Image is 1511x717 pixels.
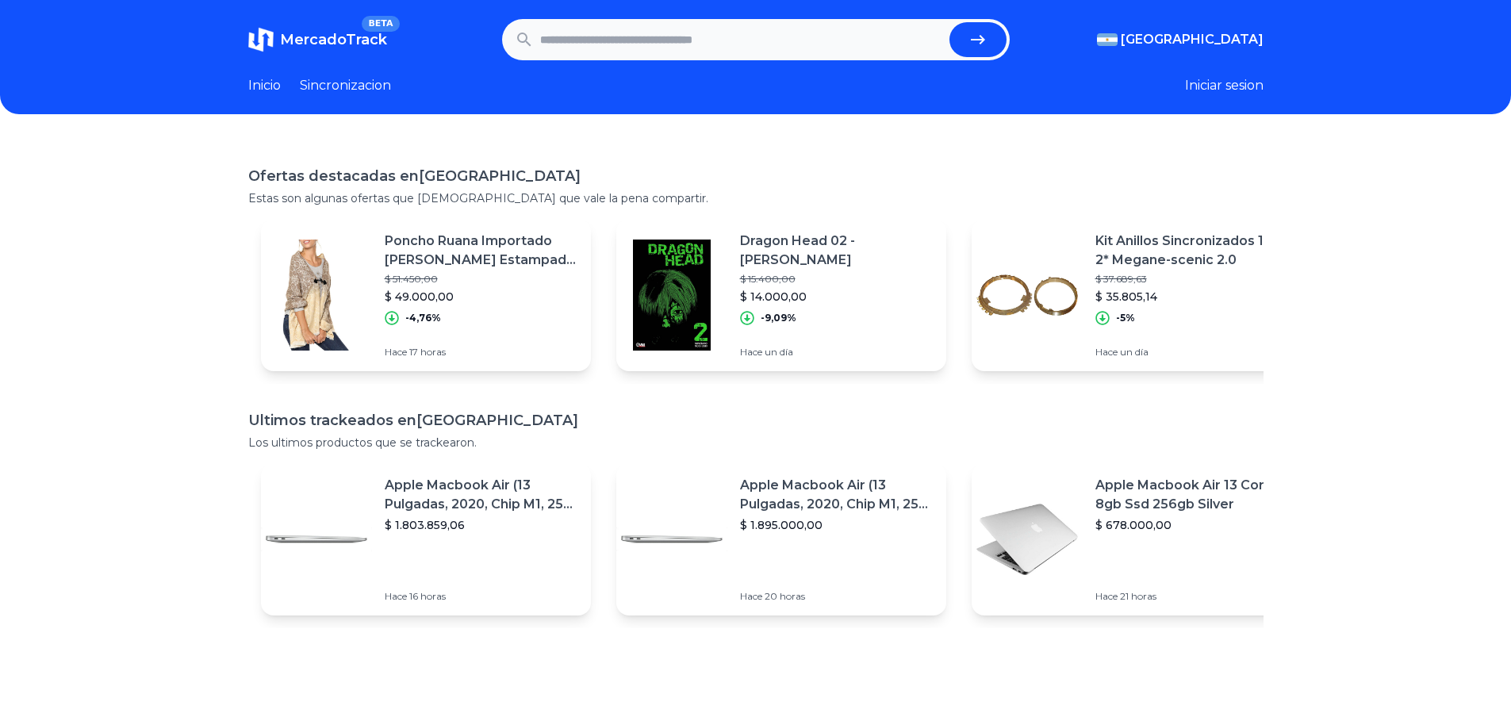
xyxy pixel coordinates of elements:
[740,232,934,270] p: Dragon Head 02 - [PERSON_NAME]
[248,76,281,95] a: Inicio
[261,240,372,351] img: Featured image
[972,484,1083,595] img: Featured image
[385,476,578,514] p: Apple Macbook Air (13 Pulgadas, 2020, Chip M1, 256 Gb De Ssd, 8 Gb De Ram) - Plata
[1095,289,1289,305] p: $ 35.805,14
[261,484,372,595] img: Featured image
[761,312,796,324] p: -9,09%
[740,476,934,514] p: Apple Macbook Air (13 Pulgadas, 2020, Chip M1, 256 Gb De Ssd, 8 Gb De Ram) - Plata
[1095,232,1289,270] p: Kit Anillos Sincronizados 1* Y 2* Megane-scenic 2.0
[1095,517,1289,533] p: $ 678.000,00
[385,590,578,603] p: Hace 16 horas
[385,346,578,358] p: Hace 17 horas
[616,240,727,351] img: Featured image
[280,31,387,48] span: MercadoTrack
[248,435,1264,451] p: Los ultimos productos que se trackearon.
[248,190,1264,206] p: Estas son algunas ofertas que [DEMOGRAPHIC_DATA] que vale la pena compartir.
[740,590,934,603] p: Hace 20 horas
[1095,273,1289,286] p: $ 37.689,63
[1095,476,1289,514] p: Apple Macbook Air 13 Core I5 8gb Ssd 256gb Silver
[1121,30,1264,49] span: [GEOGRAPHIC_DATA]
[1116,312,1135,324] p: -5%
[1097,33,1118,46] img: Argentina
[385,289,578,305] p: $ 49.000,00
[616,463,946,615] a: Featured imageApple Macbook Air (13 Pulgadas, 2020, Chip M1, 256 Gb De Ssd, 8 Gb De Ram) - Plata$...
[405,312,441,324] p: -4,76%
[1095,346,1289,358] p: Hace un día
[616,484,727,595] img: Featured image
[300,76,391,95] a: Sincronizacion
[972,240,1083,351] img: Featured image
[740,273,934,286] p: $ 15.400,00
[261,463,591,615] a: Featured imageApple Macbook Air (13 Pulgadas, 2020, Chip M1, 256 Gb De Ssd, 8 Gb De Ram) - Plata$...
[972,463,1302,615] a: Featured imageApple Macbook Air 13 Core I5 8gb Ssd 256gb Silver$ 678.000,00Hace 21 horas
[248,409,1264,431] h1: Ultimos trackeados en [GEOGRAPHIC_DATA]
[385,232,578,270] p: Poncho Ruana Importado [PERSON_NAME] Estampado #a21801
[248,27,274,52] img: MercadoTrack
[1095,590,1289,603] p: Hace 21 horas
[261,219,591,371] a: Featured imagePoncho Ruana Importado [PERSON_NAME] Estampado #a21801$ 51.450,00$ 49.000,00-4,76%H...
[1097,30,1264,49] button: [GEOGRAPHIC_DATA]
[740,346,934,358] p: Hace un día
[616,219,946,371] a: Featured imageDragon Head 02 - [PERSON_NAME]$ 15.400,00$ 14.000,00-9,09%Hace un día
[1185,76,1264,95] button: Iniciar sesion
[385,273,578,286] p: $ 51.450,00
[740,517,934,533] p: $ 1.895.000,00
[972,219,1302,371] a: Featured imageKit Anillos Sincronizados 1* Y 2* Megane-scenic 2.0$ 37.689,63$ 35.805,14-5%Hace un...
[385,517,578,533] p: $ 1.803.859,06
[248,165,1264,187] h1: Ofertas destacadas en [GEOGRAPHIC_DATA]
[740,289,934,305] p: $ 14.000,00
[248,27,387,52] a: MercadoTrackBETA
[362,16,399,32] span: BETA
